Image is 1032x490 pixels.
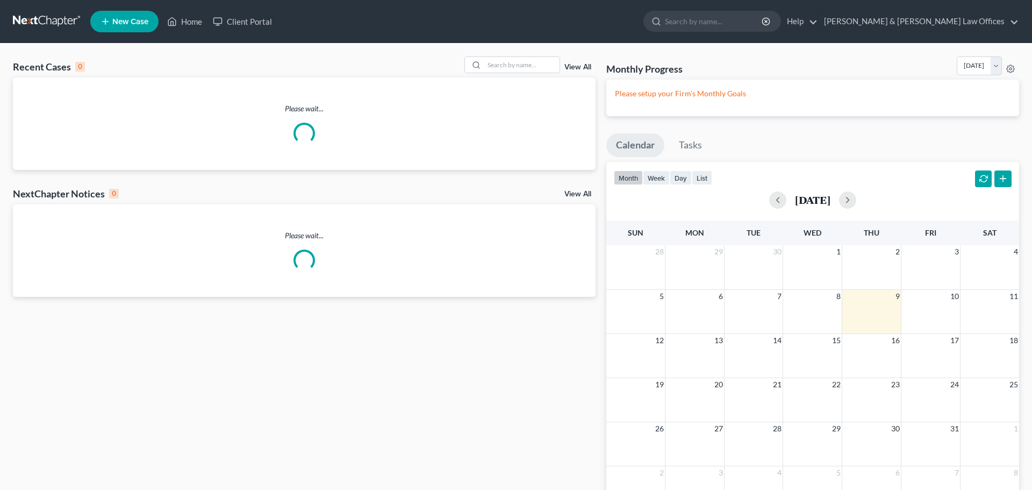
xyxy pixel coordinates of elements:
span: 13 [713,334,724,347]
span: New Case [112,18,148,26]
button: list [692,171,712,185]
span: 17 [949,334,960,347]
span: 28 [772,422,783,435]
button: day [670,171,692,185]
a: Help [782,12,818,31]
span: 16 [890,334,901,347]
span: Thu [864,228,879,237]
span: 8 [1013,466,1019,479]
span: 26 [654,422,665,435]
span: 11 [1008,290,1019,303]
input: Search by name... [484,57,560,73]
span: 1 [835,245,842,258]
span: 14 [772,334,783,347]
span: 20 [713,378,724,391]
span: Sun [628,228,643,237]
span: Tue [747,228,761,237]
p: Please wait... [13,103,596,114]
span: 30 [772,245,783,258]
span: 1 [1013,422,1019,435]
span: Sat [983,228,997,237]
span: 22 [831,378,842,391]
span: 28 [654,245,665,258]
span: 24 [949,378,960,391]
input: Search by name... [665,11,763,31]
span: 2 [658,466,665,479]
span: 27 [713,422,724,435]
div: 0 [75,62,85,72]
p: Please wait... [13,230,596,241]
span: 3 [718,466,724,479]
span: 23 [890,378,901,391]
span: 3 [954,245,960,258]
div: 0 [109,189,119,198]
span: 9 [894,290,901,303]
div: Recent Cases [13,60,85,73]
div: NextChapter Notices [13,187,119,200]
span: 19 [654,378,665,391]
span: 21 [772,378,783,391]
span: 12 [654,334,665,347]
button: week [643,171,670,185]
span: 10 [949,290,960,303]
span: 25 [1008,378,1019,391]
span: 2 [894,245,901,258]
a: [PERSON_NAME] & [PERSON_NAME] Law Offices [819,12,1019,31]
span: 4 [1013,245,1019,258]
span: 4 [776,466,783,479]
span: 29 [713,245,724,258]
button: month [614,171,643,185]
span: 18 [1008,334,1019,347]
span: 31 [949,422,960,435]
a: Home [162,12,207,31]
span: 7 [954,466,960,479]
span: 5 [835,466,842,479]
span: 6 [894,466,901,479]
span: 29 [831,422,842,435]
a: Tasks [669,133,712,157]
span: 30 [890,422,901,435]
a: Client Portal [207,12,277,31]
h2: [DATE] [795,194,830,205]
p: Please setup your Firm's Monthly Goals [615,88,1010,99]
h3: Monthly Progress [606,62,683,75]
span: 15 [831,334,842,347]
span: 6 [718,290,724,303]
span: 7 [776,290,783,303]
span: 5 [658,290,665,303]
a: View All [564,190,591,198]
span: Mon [685,228,704,237]
a: View All [564,63,591,71]
span: Fri [925,228,936,237]
span: Wed [804,228,821,237]
a: Calendar [606,133,664,157]
span: 8 [835,290,842,303]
